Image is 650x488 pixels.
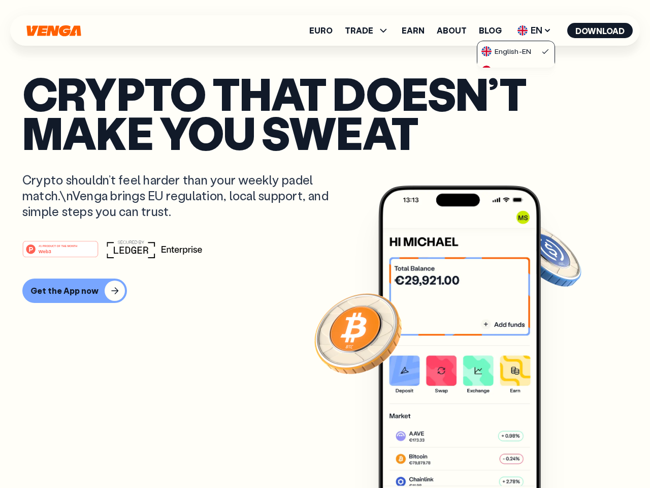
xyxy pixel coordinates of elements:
[481,46,492,56] img: flag-uk
[312,287,404,379] img: Bitcoin
[477,60,555,80] a: flag-esEspañol-ES
[25,25,82,37] svg: Home
[22,247,99,260] a: #1 PRODUCT OF THE MONTHWeb3
[22,279,127,303] button: Get the App now
[481,66,534,76] div: Español - ES
[477,41,555,60] a: flag-ukEnglish-EN
[510,219,583,292] img: USDC coin
[30,286,99,296] div: Get the App now
[22,74,628,151] p: Crypto that doesn’t make you sweat
[345,24,389,37] span: TRADE
[517,25,528,36] img: flag-uk
[402,26,425,35] a: Earn
[437,26,467,35] a: About
[481,66,492,76] img: flag-es
[481,46,531,56] div: English - EN
[22,279,628,303] a: Get the App now
[514,22,555,39] span: EN
[567,23,633,38] button: Download
[479,26,502,35] a: Blog
[345,26,373,35] span: TRADE
[39,248,51,254] tspan: Web3
[39,244,77,247] tspan: #1 PRODUCT OF THE MONTH
[309,26,333,35] a: Euro
[22,172,343,220] p: Crypto shouldn’t feel harder than your weekly padel match.\nVenga brings EU regulation, local sup...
